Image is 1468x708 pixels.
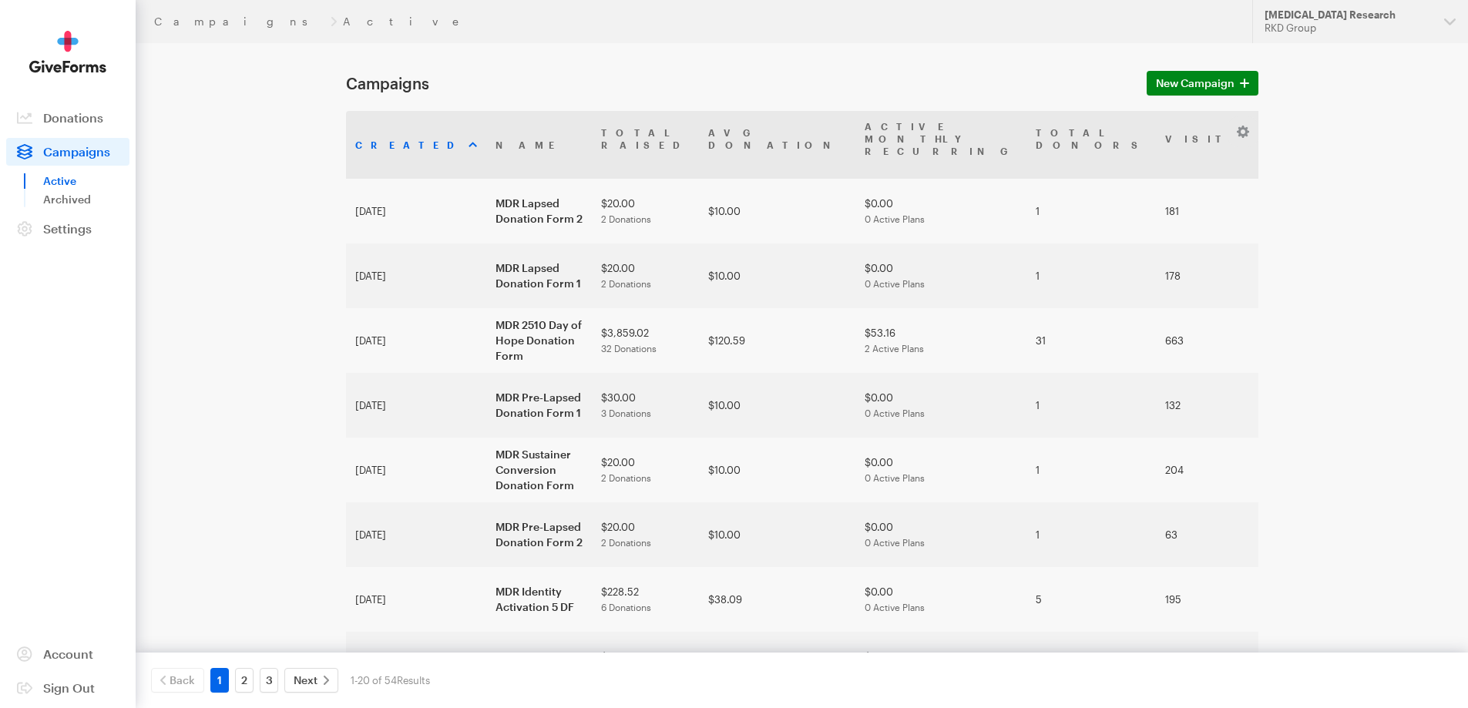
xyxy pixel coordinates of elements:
td: 663 [1156,308,1255,373]
a: Sign Out [6,674,129,702]
td: $0.00 [855,179,1026,243]
td: $10.00 [699,243,855,308]
td: $0.00 [855,632,1026,696]
td: MDR Identity Activation 5 DF [486,567,592,632]
a: Archived [43,190,129,209]
h1: Campaigns [346,74,1128,92]
td: [DATE] [346,567,486,632]
td: MDR Pre-Lapsed Donation Form 1 [486,373,592,438]
td: MDR 2510 Day of Hope Donation Form [486,308,592,373]
span: Next [294,671,317,690]
span: 6 Donations [601,602,651,612]
td: 181 [1156,179,1255,243]
span: 0 Active Plans [865,537,925,548]
td: $3,859.02 [592,308,699,373]
td: 204 [1156,438,1255,502]
td: $65.81 [699,632,855,696]
td: [DATE] [346,438,486,502]
td: 1 [1026,373,1156,438]
td: [DATE] [346,243,486,308]
td: $10.00 [699,373,855,438]
td: $20.00 [592,243,699,308]
th: TotalRaised: activate to sort column ascending [592,111,699,179]
td: 31 [1026,308,1156,373]
td: $1,447.78 [592,632,699,696]
span: 32 Donations [601,343,657,354]
td: MDR Sustainer Conversion Donation Form [486,438,592,502]
td: $20.00 [592,502,699,567]
span: 2 Donations [601,472,651,483]
span: 2 Donations [601,278,651,289]
span: 2 Active Plans [865,343,924,354]
td: $120.59 [699,308,855,373]
td: 1 [1026,179,1156,243]
td: $38.09 [699,567,855,632]
th: Visits: activate to sort column ascending [1156,111,1255,179]
td: 1 [1026,438,1156,502]
span: Sign Out [43,680,95,695]
span: 0 Active Plans [865,602,925,612]
span: 2 Donations [601,213,651,224]
span: Campaigns [43,144,110,159]
div: [MEDICAL_DATA] Research [1265,8,1432,22]
a: 3 [260,668,278,693]
a: Campaigns [6,138,129,166]
td: $10.00 [699,438,855,502]
td: $0.00 [855,373,1026,438]
td: 3.08% [1255,567,1354,632]
td: $10.00 [699,502,855,567]
th: Name: activate to sort column ascending [486,111,592,179]
td: $0.00 [855,438,1026,502]
span: 2 Donations [601,537,651,548]
td: 195 [1156,567,1255,632]
a: New Campaign [1147,71,1258,96]
td: $10.00 [699,179,855,243]
span: New Campaign [1156,74,1235,92]
td: $0.00 [855,567,1026,632]
td: $20.00 [592,438,699,502]
div: RKD Group [1265,22,1432,35]
td: MDR Lapsed Donation Form 2 [486,179,592,243]
span: Donations [43,110,103,125]
td: $20.00 [592,179,699,243]
td: MDR Pre-Lapsed Donation Form 2 [486,502,592,567]
td: 3.64% [1255,632,1354,696]
td: 178 [1156,243,1255,308]
td: MDR Lapsed Donation Form 1 [486,243,592,308]
td: $0.00 [855,502,1026,567]
td: 4.83% [1255,308,1354,373]
img: GiveForms [29,31,106,73]
a: Active [43,172,129,190]
a: 2 [235,668,254,693]
td: $0.00 [855,243,1026,308]
td: [DATE] [346,632,486,696]
span: 0 Active Plans [865,408,925,418]
td: 0.98% [1255,438,1354,502]
th: TotalDonors: activate to sort column ascending [1026,111,1156,179]
td: [DATE] [346,179,486,243]
a: Campaigns [154,15,324,28]
span: 3 Donations [601,408,651,418]
a: Next [284,668,338,693]
th: AvgDonation: activate to sort column ascending [699,111,855,179]
td: [DATE] [346,502,486,567]
td: $53.16 [855,308,1026,373]
span: 0 Active Plans [865,213,925,224]
th: Created: activate to sort column ascending [346,111,486,179]
td: [DATE] [346,373,486,438]
a: Account [6,640,129,668]
td: 1 [1026,243,1156,308]
td: 132 [1156,373,1255,438]
td: MDR One Donation Form [486,632,592,696]
td: 605 [1156,632,1255,696]
div: 1-20 of 54 [351,668,430,693]
a: Donations [6,104,129,132]
span: Settings [43,221,92,236]
th: Conv. Rate: activate to sort column ascending [1255,111,1354,179]
a: Settings [6,215,129,243]
td: 2.27% [1255,373,1354,438]
td: 5 [1026,567,1156,632]
span: 0 Active Plans [865,278,925,289]
th: Active MonthlyRecurring: activate to sort column ascending [855,111,1026,179]
td: 3.17% [1255,502,1354,567]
